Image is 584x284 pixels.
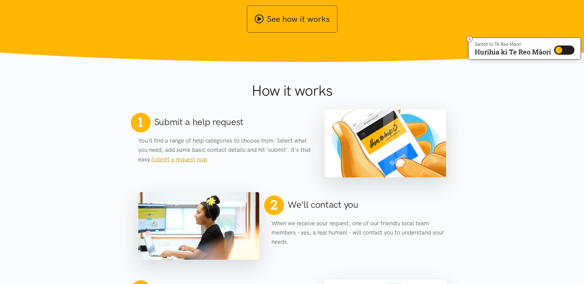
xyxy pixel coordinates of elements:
span: 2 [268,194,280,215]
p: When we receive your request, one of our friendly local team members - yes, a real human! - will ... [272,219,446,247]
p: Switch to Te Reo Māori [475,42,551,46]
h2: Submit a help request [154,116,244,128]
a: See how it works [247,6,337,33]
h1: How it works [191,82,393,100]
p: You'll find a range of help categories to choose from. Select what you need, add some basic conta... [138,136,313,164]
a: Submit a request now [151,156,207,163]
span: 1 [138,114,143,130]
p: Hurihia ki Te Reo Māori [475,49,551,55]
h2: We'll contact you [288,198,358,211]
